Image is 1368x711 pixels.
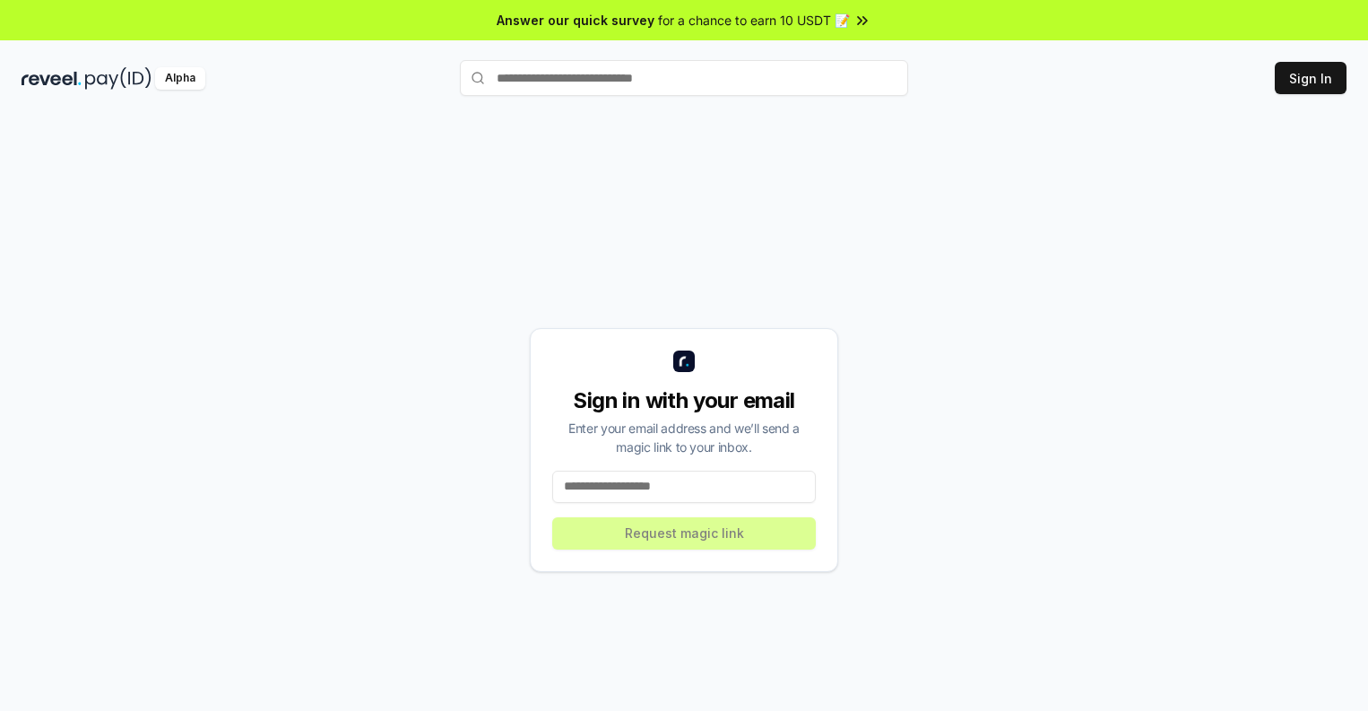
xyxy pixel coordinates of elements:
[552,386,816,415] div: Sign in with your email
[673,351,695,372] img: logo_small
[155,67,205,90] div: Alpha
[552,419,816,456] div: Enter your email address and we’ll send a magic link to your inbox.
[22,67,82,90] img: reveel_dark
[85,67,152,90] img: pay_id
[658,11,850,30] span: for a chance to earn 10 USDT 📝
[497,11,654,30] span: Answer our quick survey
[1275,62,1346,94] button: Sign In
